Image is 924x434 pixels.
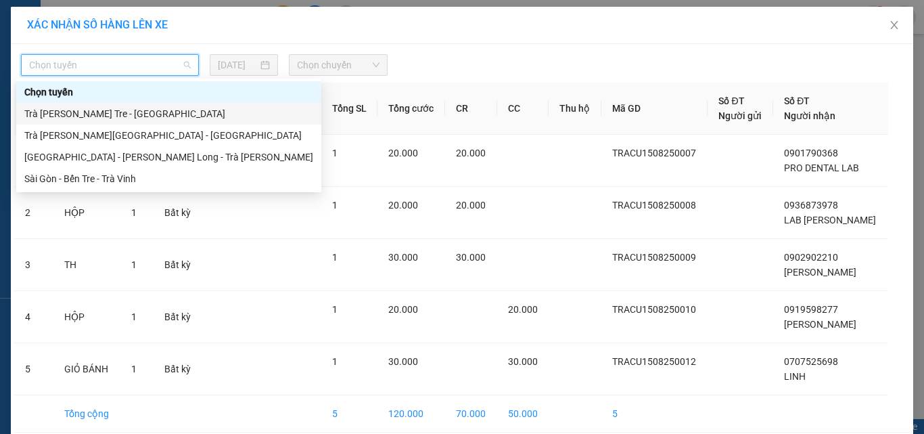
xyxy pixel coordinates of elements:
td: 120.000 [377,395,445,433]
span: CC : [86,89,105,103]
span: 20.000 [388,304,418,315]
span: Số ĐT [718,95,744,106]
span: 30.000 [388,356,418,367]
span: 1 [131,207,137,218]
span: close [889,20,900,30]
div: Trà Cú [11,12,78,28]
th: Tổng cước [377,83,445,135]
th: Mã GD [601,83,708,135]
th: CR [445,83,497,135]
td: TH [53,239,120,291]
span: Chọn tuyến [29,55,191,75]
span: 0901790368 [784,148,838,158]
td: 5 [601,395,708,433]
div: LINH [88,42,225,58]
div: Chọn tuyến [24,85,313,100]
span: 0936873978 [784,200,838,211]
span: 1 [131,311,137,322]
span: Chọn chuyến [297,55,380,75]
th: Tổng SL [321,83,378,135]
div: Trà [PERSON_NAME][GEOGRAPHIC_DATA] - [GEOGRAPHIC_DATA] [24,128,313,143]
span: 30.000 [456,252,486,263]
span: Nhận: [88,12,120,26]
span: Người gửi [718,110,762,121]
th: CC [497,83,549,135]
td: 2 [14,187,53,239]
span: 0902902210 [784,252,838,263]
td: 5 [14,343,53,395]
span: [PERSON_NAME] [784,319,856,330]
button: Close [875,7,913,45]
td: 1 [14,135,53,187]
span: LAB [PERSON_NAME] [784,215,876,225]
div: Sài Gòn - Bến Tre - Trà Vinh [16,168,321,190]
span: TRACU1508250007 [612,148,696,158]
div: Sài Gòn - Vĩnh Long - Trà Vinh [16,146,321,168]
span: 20.000 [388,200,418,211]
span: PRO DENTAL LAB [784,162,859,173]
div: Trà Vinh - Bến Tre - Sài Gòn [16,103,321,125]
div: Trà [PERSON_NAME] Tre - [GEOGRAPHIC_DATA] [24,106,313,121]
div: 30.000 [86,85,227,104]
span: TRACU1508250009 [612,252,696,263]
span: 1 [332,252,338,263]
td: Tổng cộng [53,395,120,433]
span: Số ĐT [784,95,810,106]
span: 20.000 [508,304,538,315]
span: 1 [332,304,338,315]
td: 3 [14,239,53,291]
span: Người nhận [784,110,835,121]
span: 0707525698 [784,356,838,367]
td: 5 [321,395,378,433]
div: Trà Vinh - Vĩnh Long - Sài Gòn [16,125,321,146]
td: Bất kỳ [154,239,202,291]
td: 70.000 [445,395,497,433]
span: Gửi: [11,13,32,27]
input: 15/08/2025 [218,58,257,72]
span: 1 [131,364,137,374]
div: [GEOGRAPHIC_DATA] [88,12,225,42]
th: Thu hộ [549,83,601,135]
div: 0707525698 [88,58,225,77]
span: 20.000 [388,148,418,158]
td: 50.000 [497,395,549,433]
span: 30.000 [388,252,418,263]
td: Bất kỳ [154,187,202,239]
th: STT [14,83,53,135]
span: XÁC NHẬN SỐ HÀNG LÊN XE [27,18,168,31]
span: 1 [332,356,338,367]
span: 20.000 [456,148,486,158]
span: TRACU1508250008 [612,200,696,211]
span: 30.000 [508,356,538,367]
span: TRACU1508250012 [612,356,696,367]
span: 20.000 [456,200,486,211]
div: Chọn tuyến [16,81,321,103]
td: 4 [14,291,53,343]
span: 1 [131,259,137,270]
div: [GEOGRAPHIC_DATA] - [PERSON_NAME] Long - Trà [PERSON_NAME] [24,150,313,165]
td: Bất kỳ [154,343,202,395]
td: Bất kỳ [154,291,202,343]
span: [PERSON_NAME] [784,267,856,278]
td: HỘP [53,291,120,343]
td: HỘP [53,187,120,239]
td: GIỎ BÁNH [53,343,120,395]
span: TRACU1508250010 [612,304,696,315]
span: 1 [332,148,338,158]
span: 1 [332,200,338,211]
span: 0919598277 [784,304,838,315]
div: Sài Gòn - Bến Tre - Trà Vinh [24,171,313,186]
span: LINH [784,371,806,382]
